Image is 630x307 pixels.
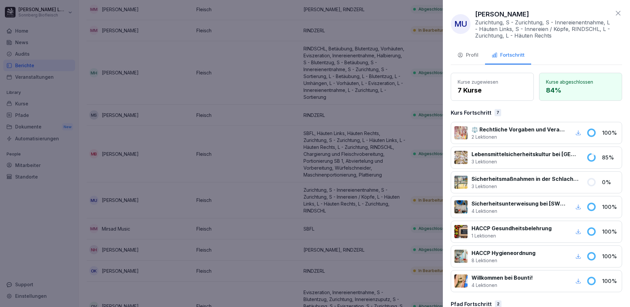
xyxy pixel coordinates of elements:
[472,150,579,158] p: Lebensmittelsicherheitskultur bei [GEOGRAPHIC_DATA]
[602,228,618,236] p: 100 %
[472,232,552,239] p: 1 Lektionen
[475,9,529,19] p: [PERSON_NAME]
[472,249,535,257] p: HACCP Hygieneordnung
[472,274,533,282] p: Willkommen bei Bounti!
[602,277,618,285] p: 100 %
[472,200,566,208] p: Sicherheitsunterweisung bei [SWIFT_CODE]
[472,224,552,232] p: HACCP Gesundheitsbelehrung
[602,203,618,211] p: 100 %
[472,183,579,190] p: 3 Lektionen
[457,51,478,59] div: Profil
[472,158,579,165] p: 3 Lektionen
[602,252,618,260] p: 100 %
[472,175,579,183] p: Sicherheitsmaßnahmen in der Schlachtung und Zerlegung
[472,282,533,289] p: 4 Lektionen
[458,78,527,85] p: Kurse zugewiesen
[492,51,525,59] div: Fortschritt
[546,78,615,85] p: Kurse abgeschlossen
[475,19,611,39] p: Zurichtung, S - Zurichtung, S - Innereienentnahme, L - Häuten Links, S - Innereien / Köpfe, RINDS...
[472,133,566,140] p: 2 Lektionen
[495,109,501,116] div: 7
[602,178,618,186] p: 0 %
[602,153,618,161] p: 85 %
[546,85,615,95] p: 84 %
[451,109,491,117] p: Kurs Fortschritt
[472,126,566,133] p: ⚖️ Rechtliche Vorgaben und Verantwortung bei der Schlachtung
[472,208,566,214] p: 4 Lektionen
[602,129,618,137] p: 100 %
[472,257,535,264] p: 8 Lektionen
[451,47,485,65] button: Profil
[451,14,471,34] div: MU
[458,85,527,95] p: 7 Kurse
[485,47,531,65] button: Fortschritt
